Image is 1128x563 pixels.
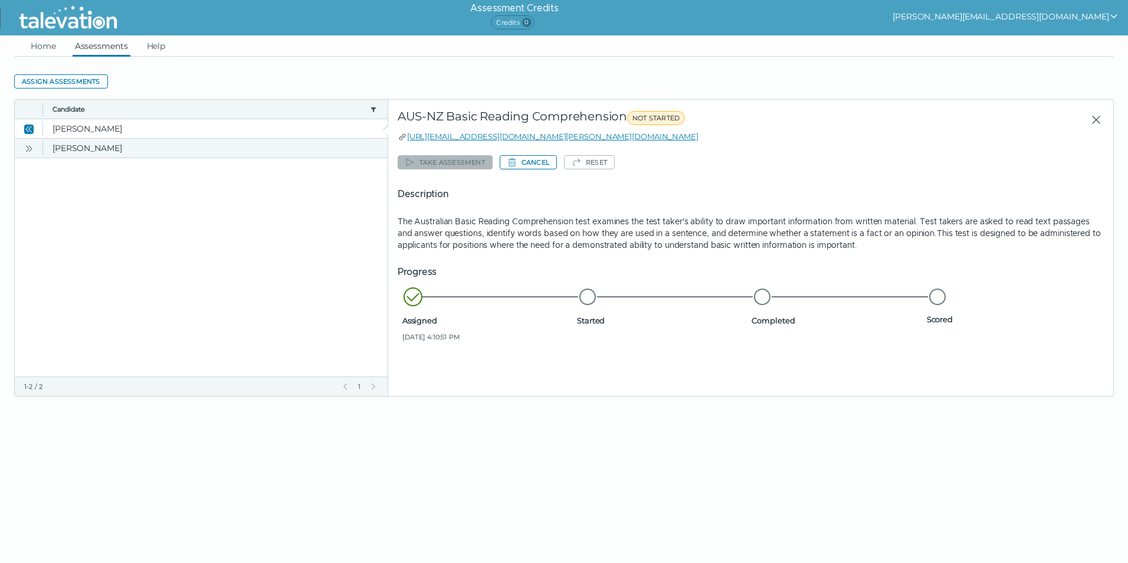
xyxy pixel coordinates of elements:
[24,144,34,153] cds-icon: Open
[522,18,532,27] span: 0
[927,315,1097,324] span: Scored
[627,111,685,125] span: NOT STARTED
[22,141,36,155] button: Open
[43,119,388,138] clr-dg-cell: [PERSON_NAME]
[398,109,886,130] div: AUS-NZ Basic Reading Comprehension
[340,382,350,391] button: Previous Page
[752,316,922,325] span: Completed
[24,382,333,391] div: 1-2 / 2
[398,265,1104,279] h5: Progress
[398,215,1104,251] p: The Australian Basic Reading Comprehension test examines the test taker's ability to draw importa...
[398,155,493,169] button: Take assessment
[1081,109,1104,130] button: Close
[893,9,1119,24] button: show user actions
[14,3,122,32] img: Talevation_Logo_Transparent_white.png
[22,122,36,136] button: Close
[73,35,130,57] a: Assessments
[14,74,108,89] button: Assign assessments
[43,139,388,158] clr-dg-cell: [PERSON_NAME]
[369,382,378,391] button: Next Page
[402,316,572,325] span: Assigned
[402,332,572,342] span: [DATE] 4:10:51 PM
[28,35,58,57] a: Home
[145,35,168,57] a: Help
[407,132,699,141] a: [URL][EMAIL_ADDRESS][DOMAIN_NAME][PERSON_NAME][DOMAIN_NAME]
[500,155,557,169] button: Cancel
[491,15,534,30] span: Credits
[357,382,362,391] span: 1
[564,155,615,169] button: Reset
[398,187,1104,201] h5: Description
[470,1,558,15] h6: Assessment Credits
[53,104,365,114] button: Candidate
[369,104,378,114] button: candidate filter
[577,316,747,325] span: Started
[24,125,34,134] cds-icon: Close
